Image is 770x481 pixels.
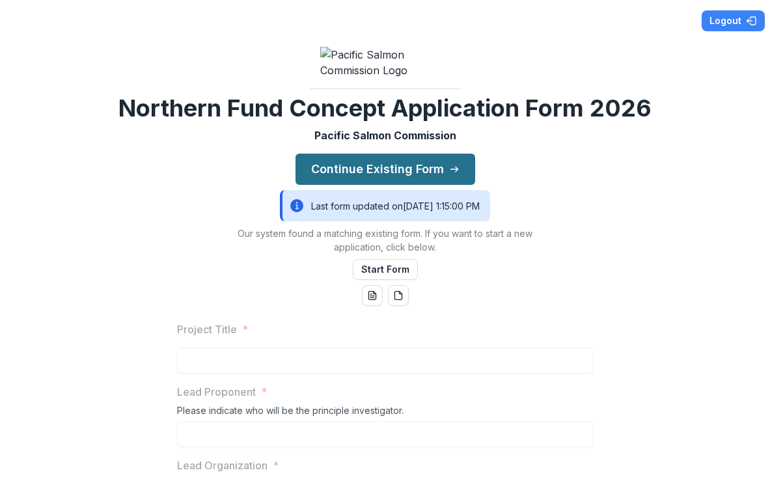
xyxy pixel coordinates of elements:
[177,458,268,473] p: Lead Organization
[320,47,450,78] img: Pacific Salmon Commission Logo
[353,259,418,280] button: Start Form
[118,94,652,122] h2: Northern Fund Concept Application Form 2026
[177,322,237,337] p: Project Title
[177,405,594,421] div: Please indicate who will be the principle investigator.
[280,190,490,221] div: Last form updated on [DATE] 1:15:00 PM
[314,128,456,143] p: Pacific Salmon Commission
[223,227,548,254] p: Our system found a matching existing form. If you want to start a new application, click below.
[702,10,765,31] button: Logout
[296,154,475,185] button: Continue Existing Form
[388,285,409,306] button: pdf-download
[362,285,383,306] button: word-download
[177,384,256,400] p: Lead Proponent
